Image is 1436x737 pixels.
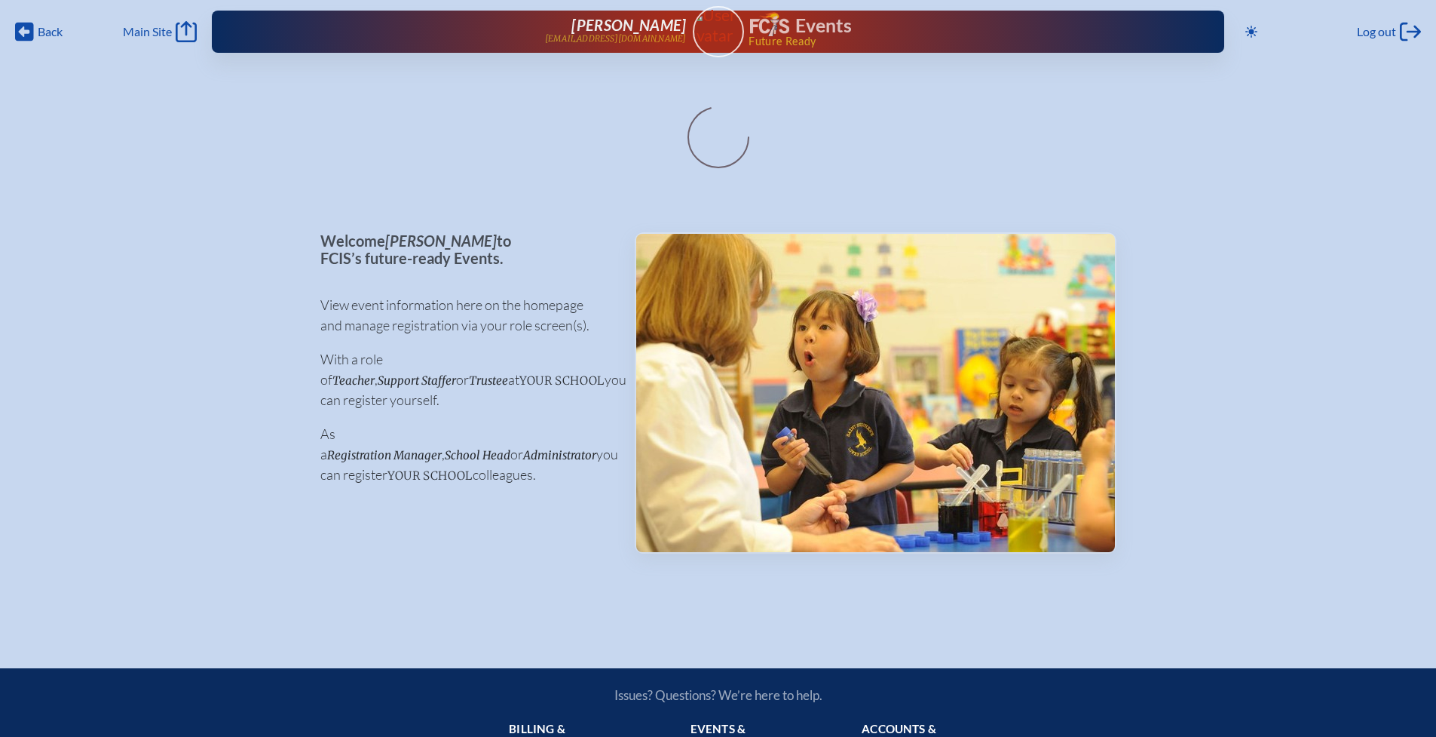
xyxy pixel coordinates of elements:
[378,373,456,388] span: Support Staffer
[750,12,1177,47] div: FCIS Events — Future ready
[749,36,1176,47] span: Future Ready
[545,34,687,44] p: [EMAIL_ADDRESS][DOMAIN_NAME]
[519,373,605,388] span: your school
[469,373,508,388] span: Trustee
[332,373,375,388] span: Teacher
[320,424,611,485] p: As a , or you can register colleagues.
[636,234,1115,552] img: Events
[123,21,197,42] a: Main Site
[453,687,984,703] p: Issues? Questions? We’re here to help.
[1357,24,1396,39] span: Log out
[260,17,687,47] a: [PERSON_NAME][EMAIL_ADDRESS][DOMAIN_NAME]
[693,6,744,57] a: User Avatar
[445,448,510,462] span: School Head
[320,295,611,336] p: View event information here on the homepage and manage registration via your role screen(s).
[327,448,442,462] span: Registration Manager
[571,16,686,34] span: [PERSON_NAME]
[387,468,473,483] span: your school
[123,24,172,39] span: Main Site
[385,232,497,250] span: [PERSON_NAME]
[320,232,611,266] p: Welcome to FCIS’s future-ready Events.
[523,448,596,462] span: Administrator
[686,5,750,45] img: User Avatar
[320,349,611,410] p: With a role of , or at you can register yourself.
[38,24,63,39] span: Back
